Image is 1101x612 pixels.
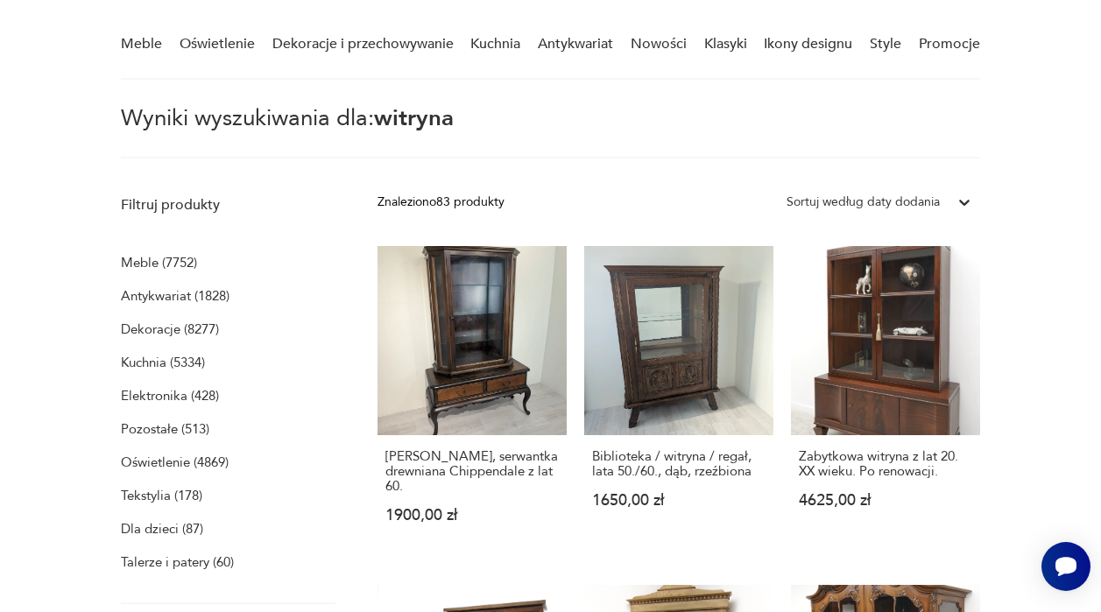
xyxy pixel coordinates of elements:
h3: Zabytkowa witryna z lat 20. XX wieku. Po renowacji. [799,449,972,479]
p: Wyniki wyszukiwania dla: [121,108,979,158]
p: 4625,00 zł [799,493,972,508]
iframe: Smartsupp widget button [1041,542,1090,591]
h3: [PERSON_NAME], serwantka drewniana Chippendale z lat 60. [385,449,559,494]
a: Oświetlenie (4869) [121,450,229,475]
a: Dla dzieci (87) [121,517,203,541]
a: Pozostałe (513) [121,417,209,441]
a: Witryna, serwantka drewniana Chippendale z lat 60.[PERSON_NAME], serwantka drewniana Chippendale ... [378,246,567,557]
a: Dekoracje (8277) [121,317,219,341]
a: Klasyki [704,11,747,78]
a: Biblioteka / witryna / regał, lata 50./60., dąb, rzeźbionaBiblioteka / witryna / regał, lata 50./... [584,246,773,557]
a: Nowości [631,11,687,78]
span: witryna [374,102,454,134]
a: Zabytkowa witryna z lat 20. XX wieku. Po renowacji.Zabytkowa witryna z lat 20. XX wieku. Po renow... [791,246,980,557]
a: Ikony designu [764,11,852,78]
a: Antykwariat [538,11,613,78]
a: Style [870,11,901,78]
p: 1650,00 zł [592,493,766,508]
a: Promocje [919,11,980,78]
a: Talerze i patery (60) [121,550,234,574]
a: Meble [121,11,162,78]
div: Sortuj według daty dodania [787,193,940,212]
a: Oświetlenie [180,11,255,78]
a: Kuchnia (5334) [121,350,205,375]
a: Elektronika (428) [121,383,219,408]
a: Antykwariat (1828) [121,284,229,308]
div: Znaleziono 83 produkty [378,193,505,212]
a: Kuchnia [470,11,520,78]
p: Filtruj produkty [121,195,335,215]
h3: Biblioteka / witryna / regał, lata 50./60., dąb, rzeźbiona [592,449,766,479]
a: Meble (7752) [121,250,197,275]
a: Dekoracje i przechowywanie [272,11,454,78]
p: 1900,00 zł [385,508,559,523]
a: Tekstylia (178) [121,483,202,508]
